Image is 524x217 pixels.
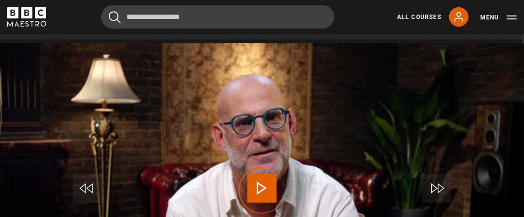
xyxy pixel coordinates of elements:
[109,11,121,23] button: Submit the search query
[7,7,46,27] svg: BBC Maestro
[101,5,334,29] input: Search
[480,13,517,22] button: Toggle navigation
[397,13,441,21] a: All Courses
